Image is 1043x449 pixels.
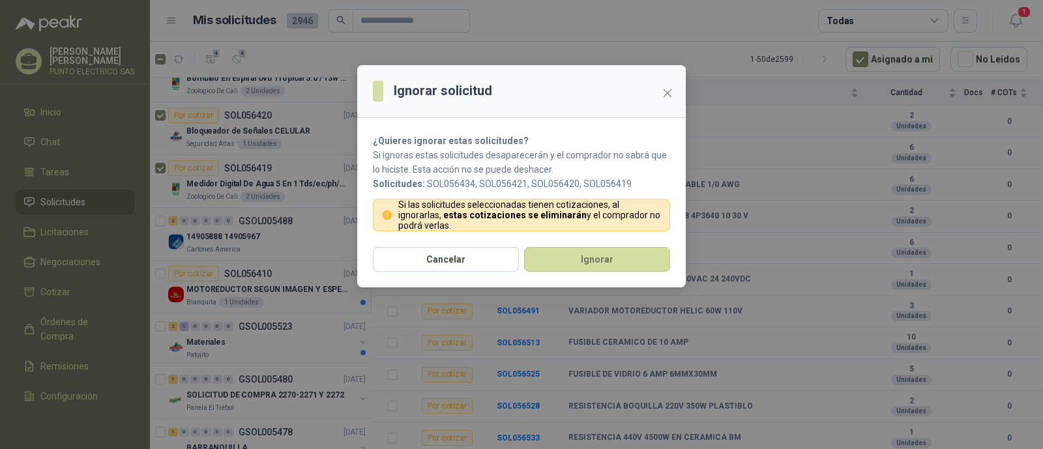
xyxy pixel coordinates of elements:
h3: Ignorar solicitud [394,81,492,101]
button: Cancelar [373,247,519,272]
p: SOL056434, SOL056421, SOL056420, SOL056419 [373,177,670,191]
button: Ignorar [524,247,670,272]
span: close [662,88,673,98]
b: Solicitudes: [373,179,425,189]
p: Si las solicitudes seleccionadas tienen cotizaciones, al ignorarlas, y el comprador no podrá verlas. [398,199,662,231]
p: Si ignoras estas solicitudes desaparecerán y el comprador no sabrá que lo hiciste. Esta acción no... [373,148,670,177]
strong: ¿Quieres ignorar estas solicitudes? [373,136,529,146]
button: Close [657,83,678,104]
strong: estas cotizaciones se eliminarán [443,210,587,220]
